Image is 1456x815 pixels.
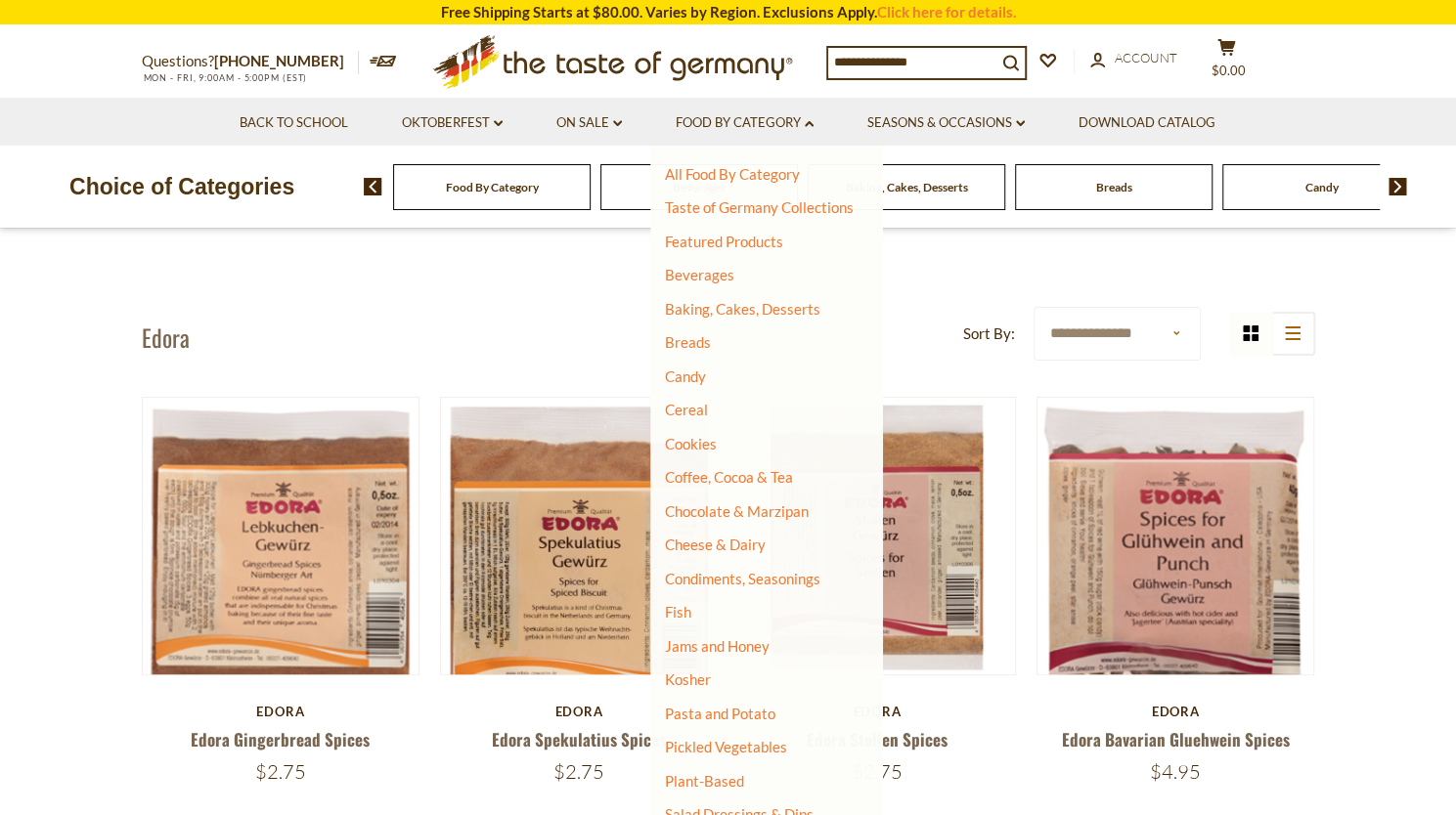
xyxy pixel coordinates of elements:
[665,233,783,250] a: Featured Products
[665,435,717,452] a: Cookies
[553,759,604,784] span: $2.75
[1304,180,1338,194] a: Candy
[142,322,190,352] h1: Edora
[846,180,968,194] a: Baking, Cakes, Desserts
[665,772,744,790] a: Plant-Based
[665,570,820,587] a: Condiments, Seasonings
[665,165,800,183] a: All Food By Category
[1090,48,1177,69] a: Account
[1115,50,1177,65] span: Account
[665,468,793,486] a: Coffee, Cocoa & Tea
[142,704,420,719] div: Edora
[440,704,719,719] div: Edora
[1198,38,1257,87] button: $0.00
[142,49,359,74] p: Questions?
[665,198,854,216] a: Taste of Germany Collections
[1037,398,1314,726] img: Edora
[665,367,706,385] a: Candy
[1079,112,1215,134] a: Download Catalog
[142,72,308,83] span: MON - FRI, 9:00AM - 5:00PM (EST)
[1212,63,1246,78] span: $0.00
[191,727,370,751] a: Edora Gingerbread Spices
[877,3,1016,21] a: Click here for details.
[665,603,691,621] a: Fish
[665,502,809,520] a: Chocolate & Marzipan
[214,52,344,69] a: [PHONE_NUMBER]
[963,322,1015,346] label: Sort By:
[665,401,708,418] a: Cereal
[1389,178,1407,195] img: next arrow
[143,398,419,729] img: Edora
[665,333,711,351] a: Breads
[1150,759,1201,784] span: $4.95
[446,180,539,194] a: Food By Category
[867,112,1025,134] a: Seasons & Occasions
[1096,180,1132,194] a: Breads
[556,112,622,134] a: On Sale
[665,266,734,283] a: Beverages
[492,727,666,751] a: Edora Spekulatius Spices
[1037,704,1315,719] div: Edora
[676,112,814,134] a: Food By Category
[665,705,775,722] a: Pasta and Potato
[665,536,766,553] a: Cheese & Dairy
[402,112,503,134] a: Oktoberfest
[665,300,820,318] a: Baking, Cakes, Desserts
[665,738,787,755] a: Pickled Vegetables
[665,637,770,655] a: Jams and Honey
[255,759,306,784] span: $2.75
[1062,727,1290,751] a: Edora Bavarian Gluehwein Spices
[364,178,382,195] img: previous arrow
[665,670,711,688] a: Kosher
[441,398,718,741] img: Edora
[240,112,348,134] a: Back to School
